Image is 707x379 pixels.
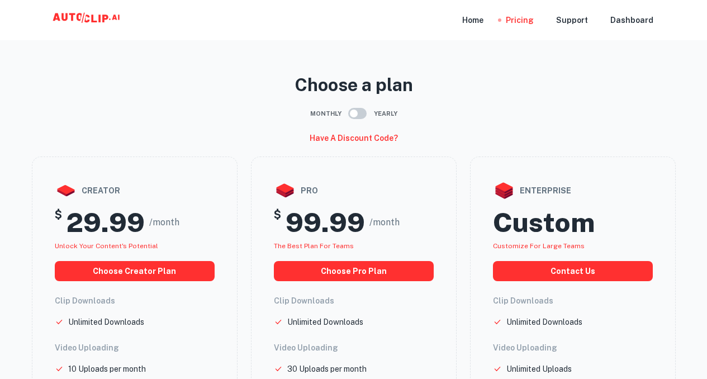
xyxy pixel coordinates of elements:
[274,295,434,307] h6: Clip Downloads
[374,109,397,119] span: Yearly
[274,261,434,281] button: choose pro plan
[32,72,676,98] p: Choose a plan
[493,206,595,239] h2: Custom
[55,261,215,281] button: choose creator plan
[55,242,158,250] span: Unlock your Content's potential
[55,342,215,354] h6: Video Uploading
[305,129,402,148] button: Have a discount code?
[287,363,367,375] p: 30 Uploads per month
[274,179,434,202] div: pro
[68,316,144,328] p: Unlimited Downloads
[493,261,653,281] button: Contact us
[67,206,145,239] h2: 29.99
[369,216,400,229] span: /month
[55,295,215,307] h6: Clip Downloads
[287,316,363,328] p: Unlimited Downloads
[286,206,365,239] h2: 99.99
[493,295,653,307] h6: Clip Downloads
[493,342,653,354] h6: Video Uploading
[274,242,354,250] span: The best plan for teams
[274,206,281,239] h5: $
[149,216,179,229] span: /month
[274,342,434,354] h6: Video Uploading
[68,363,146,375] p: 10 Uploads per month
[55,206,62,239] h5: $
[310,109,341,119] span: Monthly
[493,242,585,250] span: Customize for large teams
[55,179,215,202] div: creator
[310,132,398,144] h6: Have a discount code?
[493,179,653,202] div: enterprise
[506,316,582,328] p: Unlimited Downloads
[506,363,572,375] p: Unlimited Uploads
